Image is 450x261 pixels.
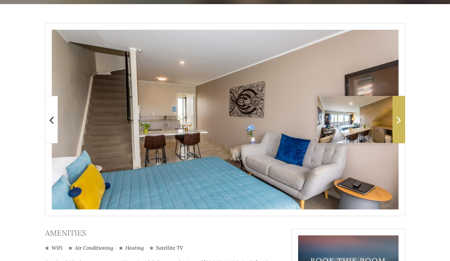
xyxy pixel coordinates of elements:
[69,244,113,252] li: Air Conditioning
[119,244,144,252] li: Heating
[150,244,183,252] li: Satellite TV
[45,229,282,238] h3: Amenities
[45,244,63,252] li: WiFi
